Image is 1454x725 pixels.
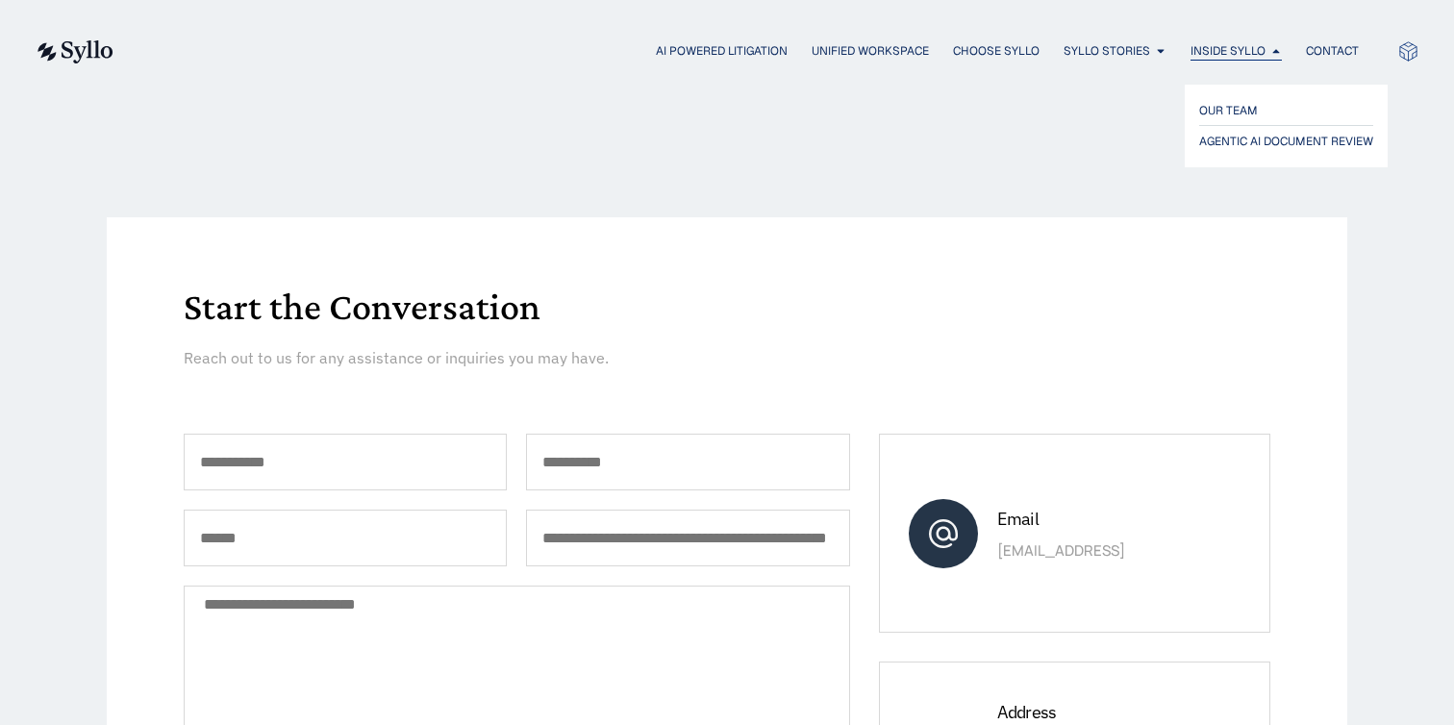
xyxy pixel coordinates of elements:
[997,701,1057,723] span: Address
[997,539,1210,562] p: [EMAIL_ADDRESS]
[1306,42,1359,60] a: Contact
[1199,99,1373,122] a: OUR TEAM
[656,42,788,60] a: AI Powered Litigation
[1199,130,1373,153] a: AGENTIC AI DOCUMENT REVIEW
[1199,99,1258,122] span: OUR TEAM
[184,287,1270,326] h1: Start the Conversation
[997,508,1039,530] span: Email
[152,42,1359,61] div: Menu Toggle
[184,346,883,369] p: Reach out to us for any assistance or inquiries you may have.
[812,42,929,60] a: Unified Workspace
[953,42,1040,60] a: Choose Syllo
[1064,42,1150,60] a: Syllo Stories
[152,42,1359,61] nav: Menu
[1191,42,1266,60] a: Inside Syllo
[35,40,113,63] img: syllo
